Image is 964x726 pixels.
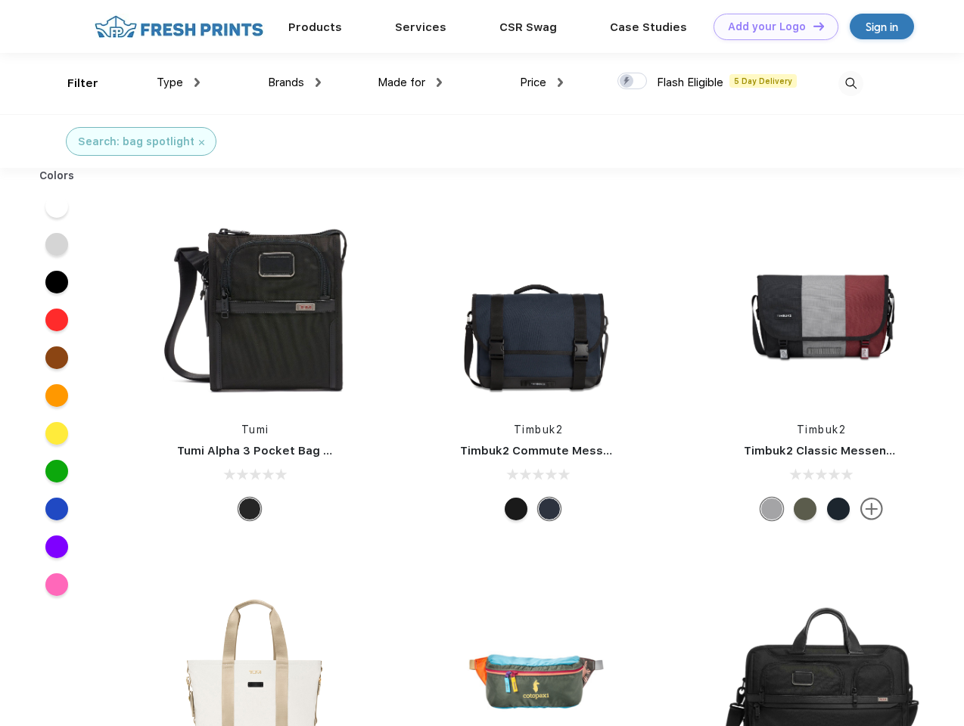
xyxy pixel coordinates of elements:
img: DT [813,22,824,30]
div: Filter [67,75,98,92]
a: Timbuk2 Classic Messenger Bag [744,444,931,458]
a: Sign in [850,14,914,39]
span: Flash Eligible [657,76,723,89]
span: Brands [268,76,304,89]
img: dropdown.png [316,78,321,87]
img: more.svg [860,498,883,520]
span: Type [157,76,183,89]
a: Products [288,20,342,34]
span: Price [520,76,546,89]
a: Timbuk2 Commute Messenger Bag [460,444,663,458]
a: Tumi [241,423,269,436]
span: Made for [378,76,425,89]
img: func=resize&h=266 [154,206,356,407]
a: Timbuk2 [514,423,564,436]
div: Search: bag spotlight [78,134,194,150]
img: filter_cancel.svg [199,140,204,145]
div: Eco Monsoon [827,498,850,520]
img: dropdown.png [194,78,200,87]
div: Colors [28,168,86,184]
img: func=resize&h=266 [437,206,639,407]
div: Add your Logo [728,20,806,33]
div: Sign in [866,18,898,36]
div: Eco Rind Pop [760,498,783,520]
img: fo%20logo%202.webp [90,14,268,40]
a: Timbuk2 [797,423,847,436]
img: desktop_search.svg [838,71,863,96]
div: Eco Black [505,498,527,520]
div: Eco Nautical [538,498,561,520]
a: Tumi Alpha 3 Pocket Bag Small [177,444,354,458]
div: Eco Army [794,498,816,520]
div: Black [238,498,261,520]
img: dropdown.png [437,78,442,87]
img: dropdown.png [558,78,563,87]
img: func=resize&h=266 [721,206,922,407]
span: 5 Day Delivery [729,74,797,88]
